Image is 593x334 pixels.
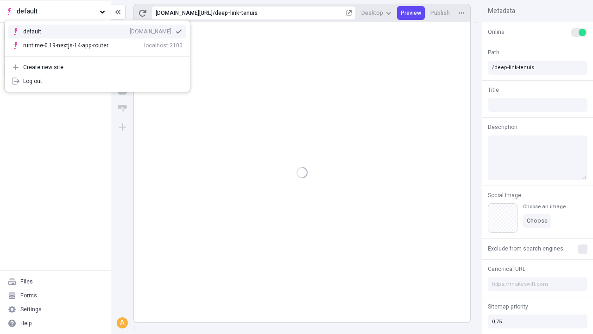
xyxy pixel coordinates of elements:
div: / [213,9,215,17]
span: Sitemap priority [488,302,528,311]
span: Publish [430,9,450,17]
div: localhost:3100 [144,42,183,49]
span: Path [488,48,499,57]
div: Choose an image [523,203,566,210]
span: default [17,6,96,17]
button: Preview [397,6,425,20]
span: Exclude from search engines [488,244,563,253]
span: Social Image [488,191,521,199]
div: default [23,28,56,35]
div: Forms [20,292,37,299]
span: Desktop [361,9,383,17]
div: Files [20,278,33,285]
span: Canonical URL [488,265,525,273]
span: Preview [401,9,421,17]
input: https://makeswift.com [488,277,587,291]
div: Help [20,320,32,327]
div: runtime-0.19-nextjs-14-app-router [23,42,108,49]
button: Desktop [358,6,395,20]
div: [DOMAIN_NAME] [130,28,171,35]
span: Choose [527,217,548,225]
span: Online [488,28,505,36]
span: Description [488,123,517,131]
div: deep-link-tenuis [215,9,344,17]
button: Button [114,100,131,117]
button: Choose [523,214,551,228]
span: Title [488,86,499,94]
div: A [118,318,127,328]
button: Publish [427,6,454,20]
div: Suggestions [5,21,190,56]
div: Settings [20,306,42,313]
div: [URL][DOMAIN_NAME] [156,9,213,17]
